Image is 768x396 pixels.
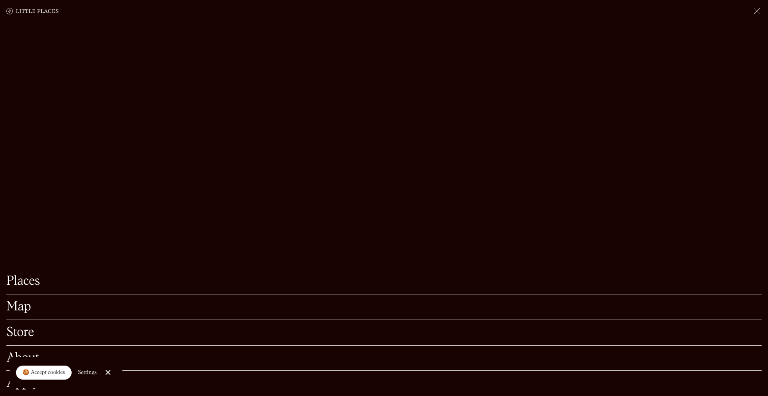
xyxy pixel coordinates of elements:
[6,326,762,339] a: Store
[6,301,762,313] a: Map
[22,369,65,377] div: 🍪 Accept cookies
[100,364,116,380] a: Close Cookie Popup
[78,364,97,382] a: Settings
[6,352,762,364] a: About
[6,377,762,390] a: Apply
[6,275,762,288] a: Places
[78,370,97,375] div: Settings
[16,366,72,380] a: 🍪 Accept cookies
